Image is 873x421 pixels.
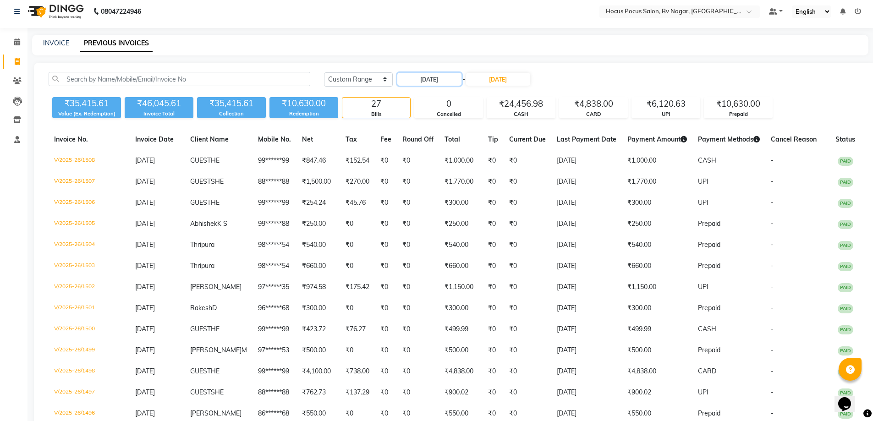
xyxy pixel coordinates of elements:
span: Net [302,135,313,143]
span: Prepaid [698,262,720,270]
span: [DATE] [135,388,155,396]
span: Cancel Reason [771,135,817,143]
td: ₹0 [397,382,439,403]
td: ₹500.00 [439,340,483,361]
span: - [771,283,774,291]
td: ₹0 [340,256,375,277]
span: Payment Methods [698,135,760,143]
td: V/2025-26/1501 [49,298,130,319]
td: [DATE] [551,235,622,256]
td: ₹250.00 [622,213,692,235]
span: - [771,325,774,333]
span: [DATE] [135,198,155,207]
td: ₹0 [483,256,504,277]
input: Start Date [397,73,461,86]
div: CARD [560,110,627,118]
span: PAID [838,410,853,419]
span: [DATE] [135,241,155,249]
span: - [771,304,774,312]
td: V/2025-26/1506 [49,192,130,213]
span: [DATE] [135,325,155,333]
span: PAID [838,346,853,355]
span: [DATE] [135,262,155,270]
td: V/2025-26/1507 [49,171,130,192]
td: ₹300.00 [439,298,483,319]
td: ₹4,838.00 [439,361,483,382]
td: ₹0 [504,277,551,298]
span: CASH [698,156,716,164]
td: ₹0 [483,150,504,172]
td: ₹660.00 [296,256,340,277]
span: [DATE] [135,177,155,186]
span: [DATE] [135,346,155,354]
span: Current Due [509,135,546,143]
td: ₹4,838.00 [622,361,692,382]
td: ₹300.00 [439,192,483,213]
span: PAID [838,220,853,229]
td: ₹175.42 [340,277,375,298]
td: ₹0 [483,213,504,235]
td: [DATE] [551,277,622,298]
td: ₹540.00 [296,235,340,256]
td: ₹45.76 [340,192,375,213]
td: [DATE] [551,213,622,235]
td: ₹0 [397,319,439,340]
a: PREVIOUS INVOICES [80,35,153,52]
span: [DATE] [135,304,155,312]
span: GUEST [190,367,211,375]
div: ₹35,415.61 [197,97,266,110]
td: ₹0 [483,192,504,213]
div: Prepaid [704,110,772,118]
td: ₹660.00 [439,256,483,277]
span: - [771,198,774,207]
td: ₹0 [504,361,551,382]
td: V/2025-26/1508 [49,150,130,172]
span: HE [211,198,220,207]
span: UPI [698,198,708,207]
div: Cancelled [415,110,483,118]
td: [DATE] [551,171,622,192]
span: [DATE] [135,283,155,291]
div: Value (Ex. Redemption) [52,110,121,118]
span: HE [211,367,220,375]
span: UPI [698,177,708,186]
span: - [771,177,774,186]
span: UPI [698,283,708,291]
td: ₹254.24 [296,192,340,213]
td: ₹0 [397,235,439,256]
span: Prepaid [698,241,720,249]
td: ₹0 [397,340,439,361]
td: ₹0 [340,298,375,319]
td: ₹0 [504,171,551,192]
td: ₹974.58 [296,277,340,298]
td: V/2025-26/1505 [49,213,130,235]
span: Prepaid [698,409,720,417]
span: Round Off [402,135,434,143]
td: ₹0 [483,277,504,298]
td: [DATE] [551,382,622,403]
td: ₹0 [483,382,504,403]
td: ₹0 [397,171,439,192]
span: SHE [211,388,224,396]
td: ₹0 [483,340,504,361]
td: ₹0 [375,319,397,340]
div: ₹46,045.61 [125,97,193,110]
span: CARD [698,367,716,375]
span: PAID [838,262,853,271]
td: ₹0 [483,171,504,192]
td: ₹1,770.00 [439,171,483,192]
span: - [771,219,774,228]
td: ₹152.54 [340,150,375,172]
td: ₹660.00 [622,256,692,277]
span: HE [211,325,220,333]
span: [DATE] [135,219,155,228]
div: ₹10,630.00 [269,97,338,110]
td: ₹137.29 [340,382,375,403]
td: [DATE] [551,361,622,382]
span: Last Payment Date [557,135,616,143]
td: ₹250.00 [439,213,483,235]
span: Prepaid [698,219,720,228]
td: ₹1,150.00 [439,277,483,298]
span: GUEST [190,156,211,164]
td: ₹0 [504,340,551,361]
